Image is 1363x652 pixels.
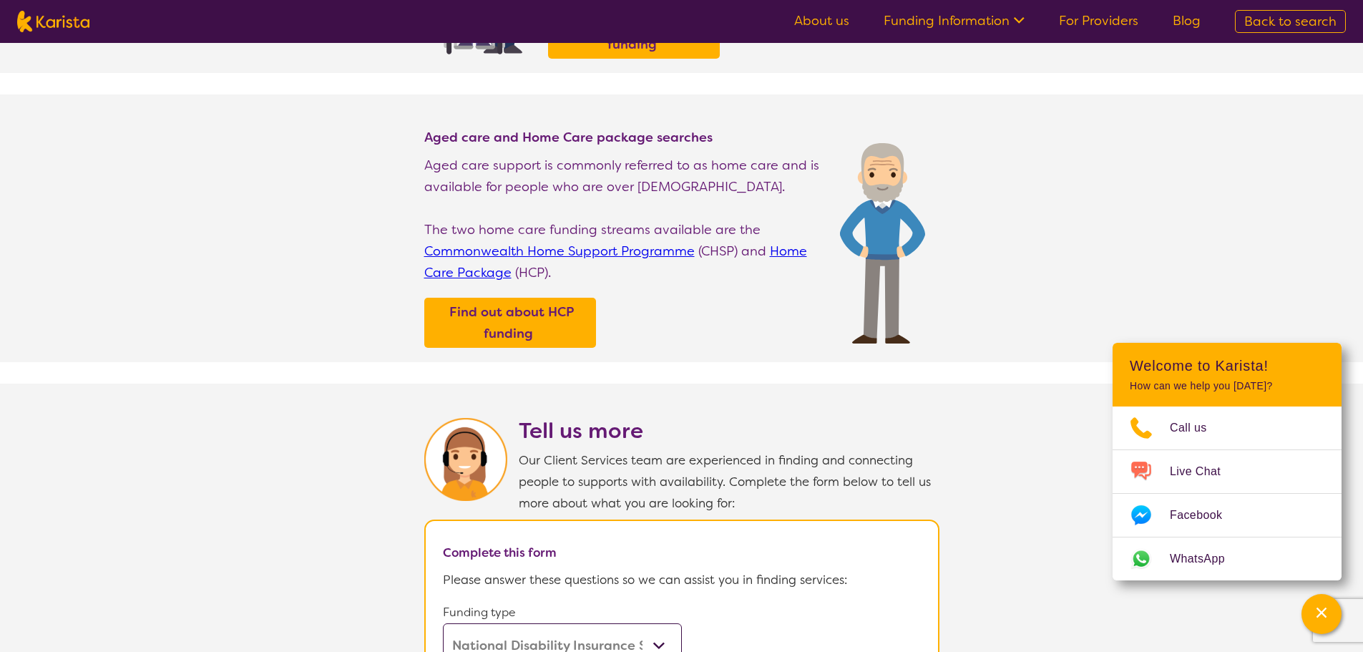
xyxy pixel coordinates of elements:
[1130,380,1324,392] p: How can we help you [DATE]?
[449,303,574,342] b: Find out about HCP funding
[519,449,939,514] p: Our Client Services team are experienced in finding and connecting people to supports with availa...
[794,12,849,29] a: About us
[1059,12,1138,29] a: For Providers
[1113,343,1342,580] div: Channel Menu
[424,243,695,260] a: Commonwealth Home Support Programme
[1235,10,1346,33] a: Back to search
[1244,13,1337,30] span: Back to search
[424,129,826,146] h4: Aged care and Home Care package searches
[17,11,89,32] img: Karista logo
[424,418,507,501] img: Karista Client Service
[1130,357,1324,374] h2: Welcome to Karista!
[1173,12,1201,29] a: Blog
[1113,407,1342,580] ul: Choose channel
[1170,461,1238,482] span: Live Chat
[1301,594,1342,634] button: Channel Menu
[424,219,826,283] p: The two home care funding streams available are the (CHSP) and (HCP).
[1170,417,1224,439] span: Call us
[519,418,939,444] h2: Tell us more
[443,569,921,590] p: Please answer these questions so we can assist you in finding services:
[1113,537,1342,580] a: Web link opens in a new tab.
[428,301,592,344] a: Find out about HCP funding
[443,545,557,560] b: Complete this form
[443,602,682,623] p: Funding type
[884,12,1025,29] a: Funding Information
[840,143,925,344] img: Find Age care and home care package services and providers
[552,12,716,55] a: Find out about NDIS funding
[424,155,826,198] p: Aged care support is commonly referred to as home care and is available for people who are over [...
[1170,505,1239,526] span: Facebook
[1170,548,1242,570] span: WhatsApp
